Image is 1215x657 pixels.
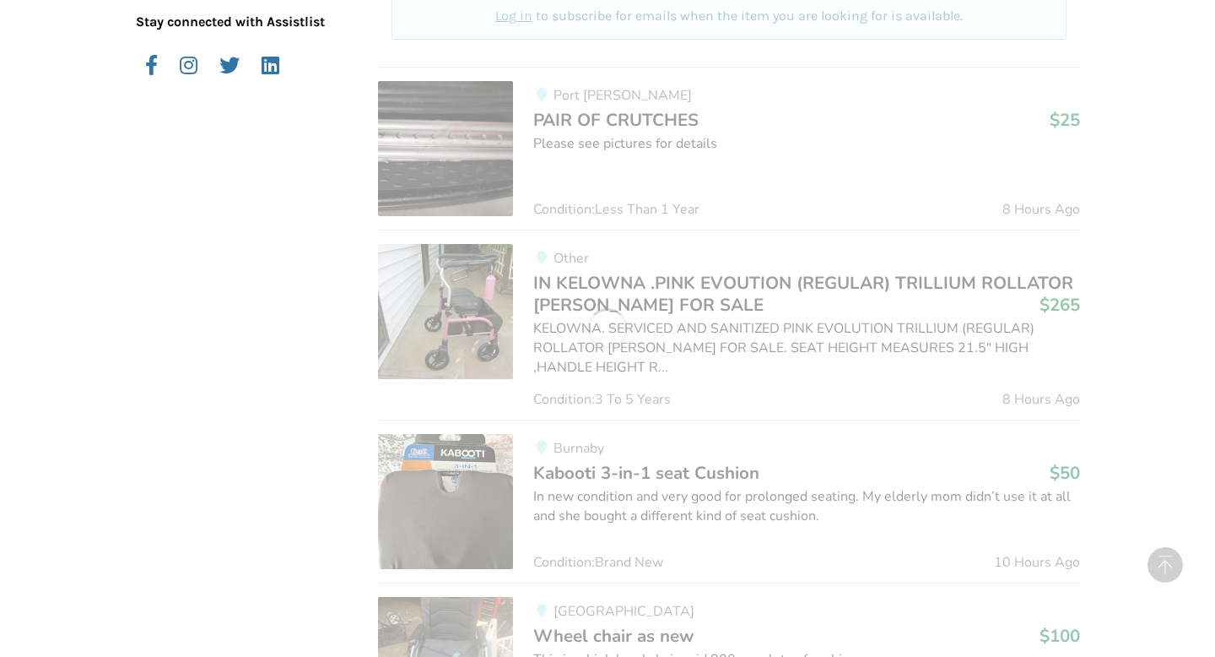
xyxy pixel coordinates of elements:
[378,434,513,569] img: mobility-kabooti 3-in-1 seat cushion
[533,556,663,569] span: Condition: Brand New
[378,244,513,379] img: mobility-in kelowna .pink evoution (regular) trillium rollator walker for sale
[533,108,699,132] span: PAIR OF CRUTCHES
[378,230,1079,420] a: mobility-in kelowna .pink evoution (regular) trillium rollator walker for saleOtherIN KELOWNA .PI...
[994,556,1080,569] span: 10 Hours Ago
[553,439,604,458] span: Burnaby
[533,203,699,216] span: Condition: Less Than 1 Year
[553,86,692,105] span: Port [PERSON_NAME]
[495,8,532,24] a: Log in
[1002,393,1080,406] span: 8 Hours Ago
[533,134,1079,154] div: Please see pictures for details
[1039,625,1080,647] h3: $100
[533,624,694,648] span: Wheel chair as new
[1050,109,1080,131] h3: $25
[553,249,589,268] span: Other
[378,420,1079,583] a: mobility-kabooti 3-in-1 seat cushionBurnabyKabooti 3-in-1 seat Cushion$50In new condition and ver...
[412,7,1045,26] p: to subscribe for emails when the item you are looking for is available.
[378,81,513,216] img: mobility-pair of crutches
[378,67,1079,230] a: mobility-pair of crutches Port [PERSON_NAME]PAIR OF CRUTCHES$25Please see pictures for detailsCon...
[553,602,694,621] span: [GEOGRAPHIC_DATA]
[533,271,1073,317] span: IN KELOWNA .PINK EVOUTION (REGULAR) TRILLIUM ROLLATOR [PERSON_NAME] FOR SALE
[1050,462,1080,484] h3: $50
[533,487,1079,526] div: In new condition and very good for prolonged seating. My elderly mom didn’t use it at all and she...
[1002,203,1080,216] span: 8 Hours Ago
[533,461,759,485] span: Kabooti 3-in-1 seat Cushion
[533,393,671,406] span: Condition: 3 To 5 Years
[533,319,1079,377] div: KELOWNA. SERVICED AND SANITIZED PINK EVOLUTION TRILLIUM (REGULAR) ROLLATOR [PERSON_NAME] FOR SALE...
[1039,294,1080,316] h3: $265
